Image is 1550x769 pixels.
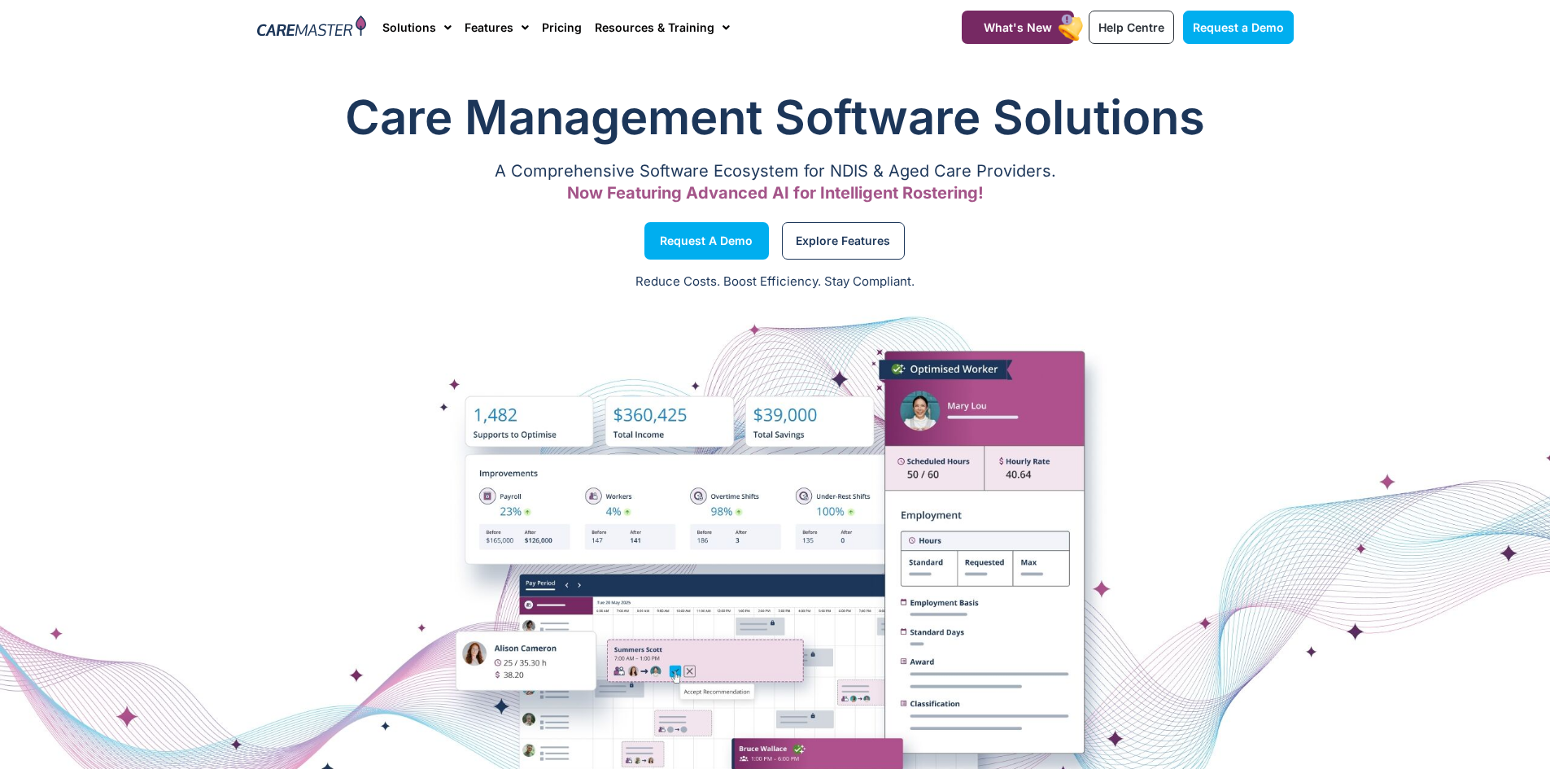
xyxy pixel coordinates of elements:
a: Request a Demo [1183,11,1294,44]
span: Request a Demo [1193,20,1284,34]
a: Help Centre [1089,11,1174,44]
p: A Comprehensive Software Ecosystem for NDIS & Aged Care Providers. [257,166,1294,177]
span: Explore Features [796,237,890,245]
span: Now Featuring Advanced AI for Intelligent Rostering! [567,183,984,203]
span: Request a Demo [660,237,753,245]
span: Help Centre [1098,20,1164,34]
a: Explore Features [782,222,905,260]
img: CareMaster Logo [257,15,367,40]
p: Reduce Costs. Boost Efficiency. Stay Compliant. [10,273,1540,291]
a: Request a Demo [644,222,769,260]
h1: Care Management Software Solutions [257,85,1294,150]
a: What's New [962,11,1074,44]
span: What's New [984,20,1052,34]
